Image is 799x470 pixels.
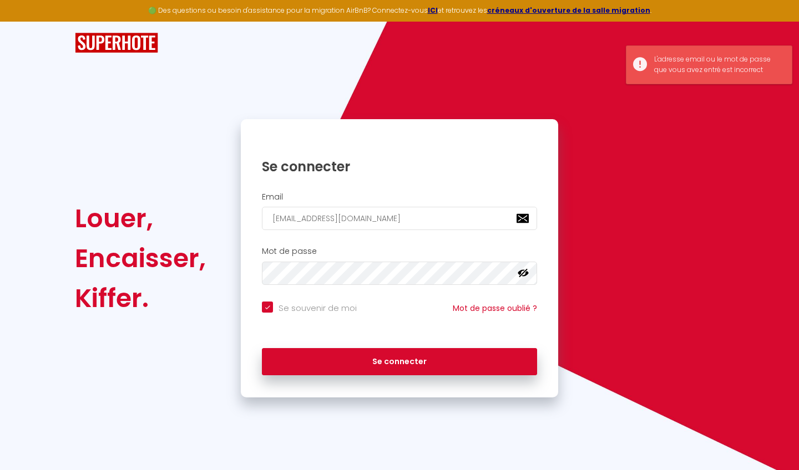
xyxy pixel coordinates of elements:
a: ICI [428,6,438,15]
h2: Mot de passe [262,247,537,256]
div: L'adresse email ou le mot de passe que vous avez entré est incorrect [654,54,781,75]
div: Kiffer. [75,278,206,318]
a: Mot de passe oublié ? [453,303,537,314]
img: SuperHote logo [75,33,158,53]
a: créneaux d'ouverture de la salle migration [487,6,650,15]
div: Louer, [75,198,206,238]
h1: Se connecter [262,158,537,175]
button: Se connecter [262,348,537,376]
button: Ouvrir le widget de chat LiveChat [9,4,42,38]
input: Ton Email [262,207,537,230]
h2: Email [262,192,537,202]
div: Encaisser, [75,238,206,278]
